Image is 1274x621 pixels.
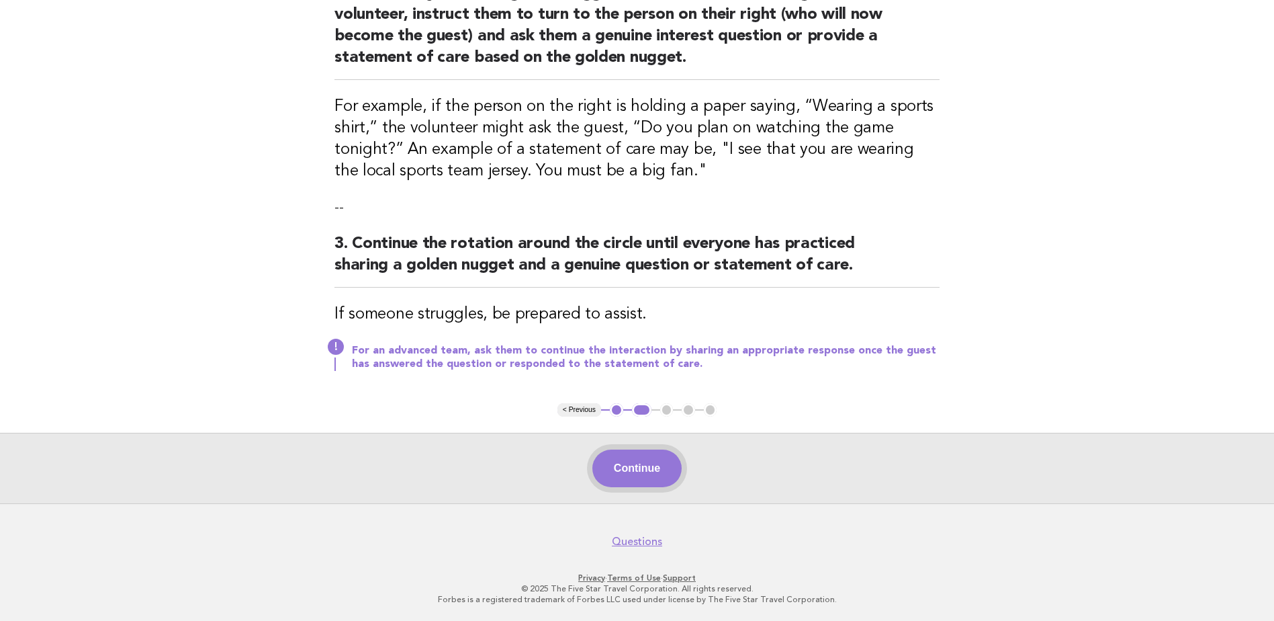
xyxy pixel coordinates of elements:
p: Forbes is a registered trademark of Forbes LLC used under license by The Five Star Travel Corpora... [226,594,1048,605]
p: -- [334,198,940,217]
a: Terms of Use [607,573,661,583]
a: Questions [612,535,662,548]
h3: If someone struggles, be prepared to assist. [334,304,940,325]
button: 2 [632,403,651,417]
h3: For example, if the person on the right is holding a paper saying, “Wearing a sports shirt,” the ... [334,96,940,182]
button: < Previous [557,403,601,417]
button: Continue [592,450,682,487]
p: © 2025 The Five Star Travel Corporation. All rights reserved. [226,583,1048,594]
button: 1 [610,403,623,417]
p: · · [226,573,1048,583]
h2: 3. Continue the rotation around the circle until everyone has practiced sharing a golden nugget a... [334,233,940,288]
a: Privacy [578,573,605,583]
a: Support [663,573,696,583]
p: For an advanced team, ask them to continue the interaction by sharing an appropriate response onc... [352,344,940,371]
